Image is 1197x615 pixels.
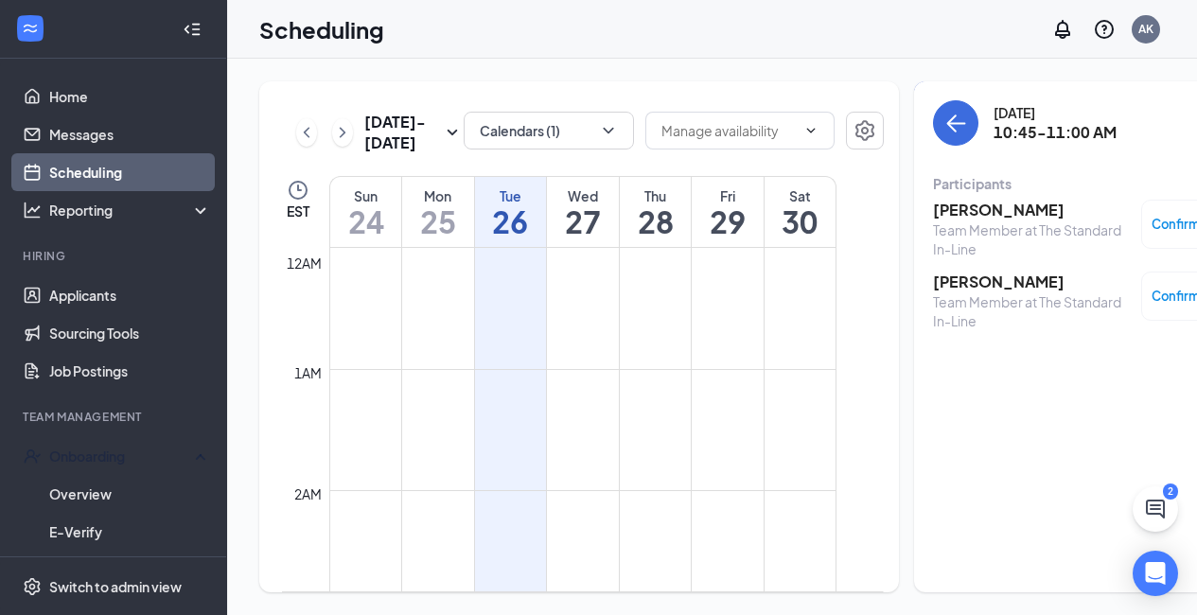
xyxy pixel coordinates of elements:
svg: ArrowLeft [944,112,967,134]
div: 2 [1163,483,1178,500]
div: 12am [283,253,326,273]
a: August 26, 2025 [475,177,547,247]
button: ChevronLeft [296,118,317,147]
a: Overview [49,475,211,513]
div: Open Intercom Messenger [1133,551,1178,596]
svg: QuestionInfo [1093,18,1116,41]
h3: [PERSON_NAME] [933,272,1132,292]
svg: Settings [23,577,42,596]
a: August 25, 2025 [402,177,474,247]
span: EST [287,202,309,220]
svg: Collapse [183,20,202,39]
button: Calendars (1)ChevronDown [464,112,634,149]
a: Home [49,78,211,115]
h1: 25 [402,205,474,237]
h1: 29 [692,205,764,237]
div: AK [1138,21,1153,37]
div: Team Member at The Standard In-Line [933,292,1132,330]
div: 1am [290,362,326,383]
a: August 29, 2025 [692,177,764,247]
div: Team Member at The Standard In-Line [933,220,1132,258]
svg: ChevronDown [803,123,819,138]
button: ChevronRight [332,118,353,147]
h1: 24 [330,205,401,237]
svg: Notifications [1051,18,1074,41]
input: Manage availability [661,120,796,141]
div: [DATE] [994,103,1117,122]
svg: ChevronDown [599,121,618,140]
div: Hiring [23,248,207,264]
svg: ChevronLeft [297,121,316,144]
div: Sat [765,186,836,205]
svg: ChevronRight [333,121,352,144]
svg: ChatActive [1144,498,1167,520]
a: August 27, 2025 [547,177,619,247]
h1: 26 [475,205,547,237]
h1: Scheduling [259,13,384,45]
div: Mon [402,186,474,205]
div: Onboarding [49,447,195,466]
a: August 28, 2025 [620,177,692,247]
h1: 28 [620,205,692,237]
svg: Settings [854,119,876,142]
h1: 27 [547,205,619,237]
div: Thu [620,186,692,205]
svg: SmallChevronDown [441,121,464,144]
div: Sun [330,186,401,205]
a: Scheduling [49,153,211,191]
div: Team Management [23,409,207,425]
svg: Clock [287,179,309,202]
div: Reporting [49,201,212,220]
a: E-Verify [49,513,211,551]
a: Settings [846,112,884,153]
button: Settings [846,112,884,149]
h3: 10:45-11:00 AM [994,122,1117,143]
button: ChatActive [1133,486,1178,532]
svg: WorkstreamLogo [21,19,40,38]
a: August 24, 2025 [330,177,401,247]
a: Messages [49,115,211,153]
h1: 30 [765,205,836,237]
a: Applicants [49,276,211,314]
div: Fri [692,186,764,205]
div: Tue [475,186,547,205]
h3: [PERSON_NAME] [933,200,1132,220]
h3: [DATE] - [DATE] [364,112,441,153]
svg: UserCheck [23,447,42,466]
div: Wed [547,186,619,205]
div: 2am [290,483,326,504]
a: August 30, 2025 [765,177,836,247]
svg: Analysis [23,201,42,220]
div: Switch to admin view [49,577,182,596]
a: Sourcing Tools [49,314,211,352]
a: Job Postings [49,352,211,390]
a: Onboarding Documents [49,551,211,589]
button: back-button [933,100,978,146]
